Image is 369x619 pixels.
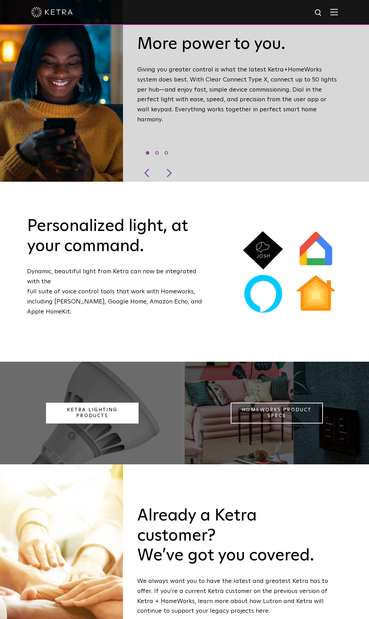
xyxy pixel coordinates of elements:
p: Dynamic, beautiful light from Ketra can now be integrated with the full suite of voice control to... [27,267,202,317]
p: We always want you to have the latest and greatest Ketra has to offer. If you’re a current Ketra ... [137,576,337,616]
h3: Already a Ketra customer? We’ve got you covered. [137,506,337,566]
img: GoogleHomeApp@2x [293,227,339,273]
img: AmazonAlexa@2x [241,273,285,316]
img: JoshAI@2x [241,229,285,272]
a: Homeworks Product Specs [231,403,323,423]
h3: More power to you. [137,34,337,54]
img: ketra-logo-2019-white [31,7,73,17]
img: AppleHome@2x [294,273,337,316]
img: Hamburger%20Nav.svg [330,9,338,15]
a: Ketra Lighting Products [46,403,138,423]
h2: Personalized light, at your command. [27,216,202,256]
img: search icon [314,9,323,17]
